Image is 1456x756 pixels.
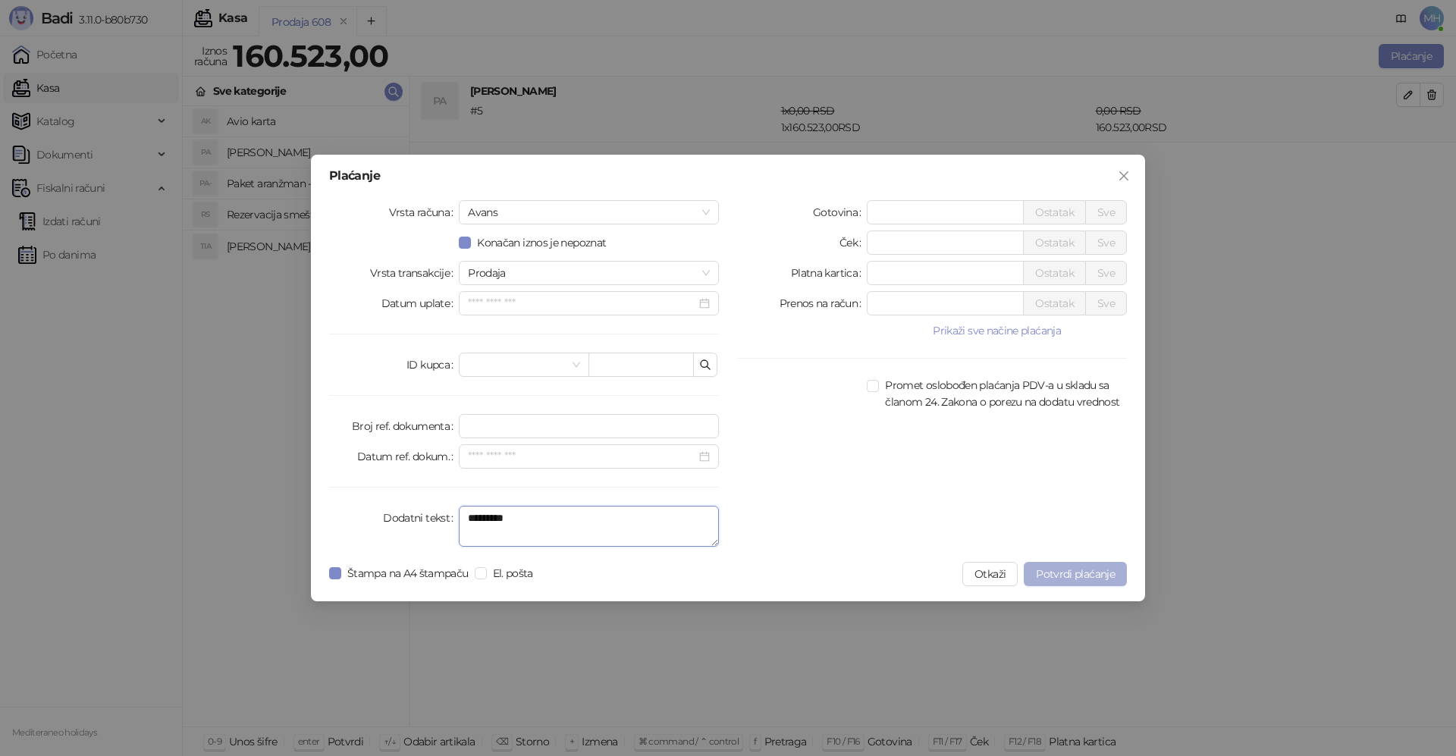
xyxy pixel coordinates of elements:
label: Prenos na račun [780,291,868,315]
label: Dodatni tekst [383,506,459,530]
button: Sve [1085,200,1127,224]
span: Promet oslobođen plaćanja PDV-a u skladu sa članom 24. Zakona o porezu na dodatu vrednost [879,377,1127,410]
span: Zatvori [1112,170,1136,182]
span: El. pošta [487,565,539,582]
label: Broj ref. dokumenta [352,414,459,438]
textarea: Dodatni tekst [459,506,719,547]
label: Platna kartica [791,261,867,285]
label: Datum uplate [381,291,460,315]
span: Štampa na A4 štampaču [341,565,475,582]
div: Plaćanje [329,170,1127,182]
label: Datum ref. dokum. [357,444,460,469]
button: Ostatak [1023,231,1086,255]
button: Sve [1085,291,1127,315]
input: Datum uplate [468,295,696,312]
label: Ček [839,231,867,255]
label: Vrsta transakcije [370,261,460,285]
button: Close [1112,164,1136,188]
button: Ostatak [1023,200,1086,224]
button: Otkaži [962,562,1018,586]
input: Datum ref. dokum. [468,448,696,465]
input: Broj ref. dokumenta [459,414,719,438]
label: Gotovina [813,200,867,224]
label: Vrsta računa [389,200,460,224]
button: Sve [1085,231,1127,255]
button: Potvrdi plaćanje [1024,562,1127,586]
span: close [1118,170,1130,182]
button: Prikaži sve načine plaćanja [867,322,1127,340]
button: Sve [1085,261,1127,285]
span: Avans [468,201,710,224]
span: Konačan iznos je nepoznat [471,234,612,251]
button: Ostatak [1023,291,1086,315]
span: Prodaja [468,262,710,284]
label: ID kupca [406,353,459,377]
button: Ostatak [1023,261,1086,285]
span: Potvrdi plaćanje [1036,567,1115,581]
